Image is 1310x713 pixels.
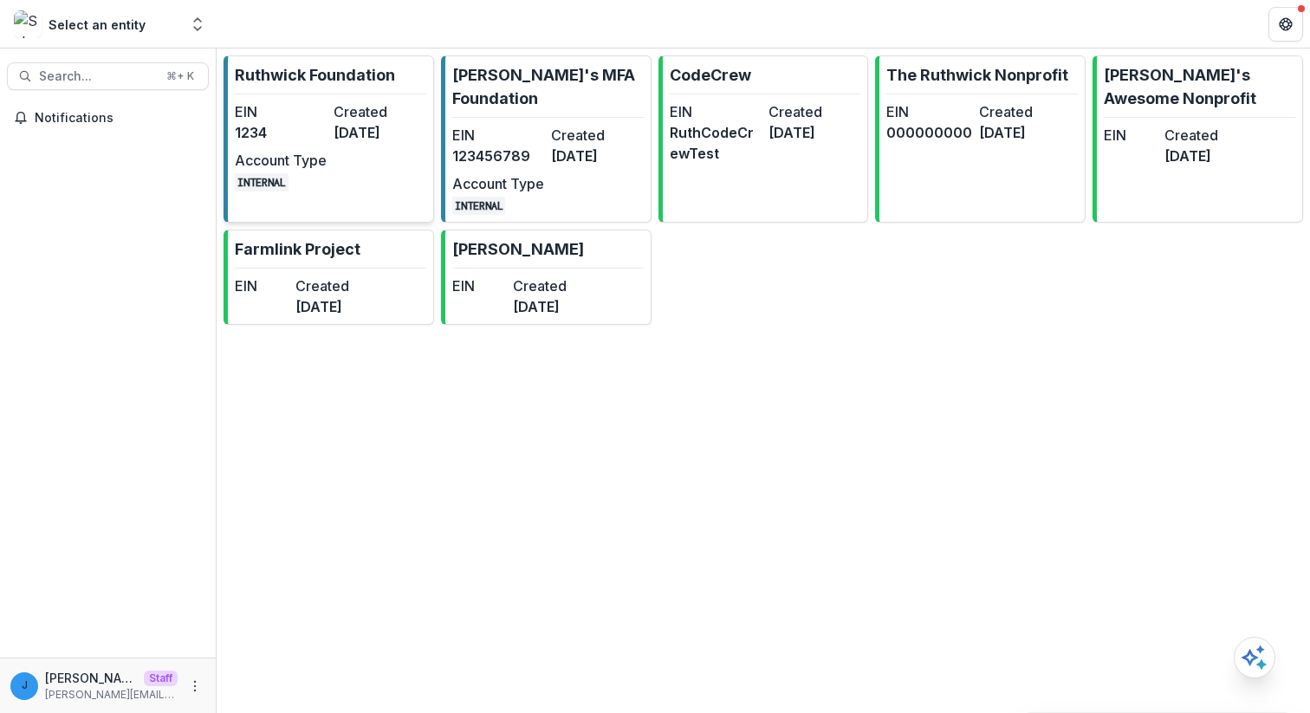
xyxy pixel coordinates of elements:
[670,122,762,164] dd: RuthCodeCrewTest
[14,10,42,38] img: Select an entity
[235,101,327,122] dt: EIN
[1164,125,1218,146] dt: Created
[35,111,202,126] span: Notifications
[1268,7,1303,42] button: Get Help
[670,63,751,87] p: CodeCrew
[452,275,506,296] dt: EIN
[185,676,205,697] button: More
[979,101,1065,122] dt: Created
[334,101,425,122] dt: Created
[551,146,643,166] dd: [DATE]
[452,197,506,215] code: INTERNAL
[1104,125,1158,146] dt: EIN
[452,237,584,261] p: [PERSON_NAME]
[768,122,860,143] dd: [DATE]
[452,125,544,146] dt: EIN
[235,237,360,261] p: Farmlink Project
[441,230,652,325] a: [PERSON_NAME]EINCreated[DATE]
[886,63,1068,87] p: The Ruthwick Nonprofit
[235,275,289,296] dt: EIN
[452,63,644,110] p: [PERSON_NAME]'s MFA Foundation
[513,275,567,296] dt: Created
[7,62,209,90] button: Search...
[224,55,434,223] a: Ruthwick FoundationEIN1234Created[DATE]Account TypeINTERNAL
[49,16,146,34] div: Select an entity
[224,230,434,325] a: Farmlink ProjectEINCreated[DATE]
[875,55,1086,223] a: The Ruthwick NonprofitEIN000000000Created[DATE]
[7,104,209,132] button: Notifications
[768,101,860,122] dt: Created
[295,275,349,296] dt: Created
[1104,63,1295,110] p: [PERSON_NAME]'s Awesome Nonprofit
[886,122,972,143] dd: 000000000
[658,55,869,223] a: CodeCrewEINRuthCodeCrewTestCreated[DATE]
[452,146,544,166] dd: 123456789
[235,173,289,191] code: INTERNAL
[670,101,762,122] dt: EIN
[1234,637,1275,678] button: Open AI Assistant
[551,125,643,146] dt: Created
[235,150,327,171] dt: Account Type
[235,63,395,87] p: Ruthwick Foundation
[1164,146,1218,166] dd: [DATE]
[163,67,198,86] div: ⌘ + K
[22,680,28,691] div: jonah@trytemelio.com
[295,296,349,317] dd: [DATE]
[39,69,156,84] span: Search...
[513,296,567,317] dd: [DATE]
[334,122,425,143] dd: [DATE]
[441,55,652,223] a: [PERSON_NAME]'s MFA FoundationEIN123456789Created[DATE]Account TypeINTERNAL
[979,122,1065,143] dd: [DATE]
[1093,55,1303,223] a: [PERSON_NAME]'s Awesome NonprofitEINCreated[DATE]
[45,687,178,703] p: [PERSON_NAME][EMAIL_ADDRESS][DOMAIN_NAME]
[144,671,178,686] p: Staff
[452,173,544,194] dt: Account Type
[45,669,137,687] p: [PERSON_NAME][EMAIL_ADDRESS][DOMAIN_NAME]
[235,122,327,143] dd: 1234
[185,7,210,42] button: Open entity switcher
[886,101,972,122] dt: EIN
